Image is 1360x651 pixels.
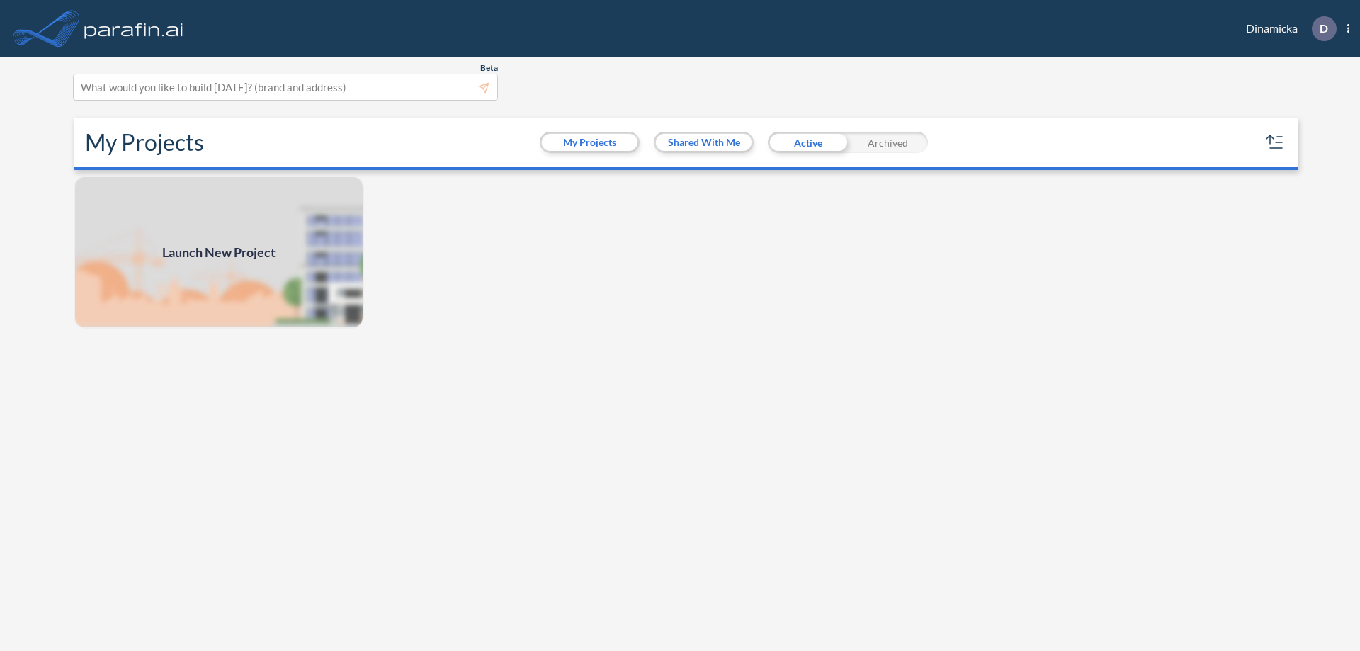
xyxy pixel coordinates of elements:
[1264,131,1286,154] button: sort
[1225,16,1349,41] div: Dinamicka
[768,132,848,153] div: Active
[74,176,364,329] img: add
[74,176,364,329] a: Launch New Project
[480,62,498,74] span: Beta
[656,134,752,151] button: Shared With Me
[85,129,204,156] h2: My Projects
[1320,22,1328,35] p: D
[848,132,928,153] div: Archived
[542,134,637,151] button: My Projects
[162,243,276,262] span: Launch New Project
[81,14,186,43] img: logo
